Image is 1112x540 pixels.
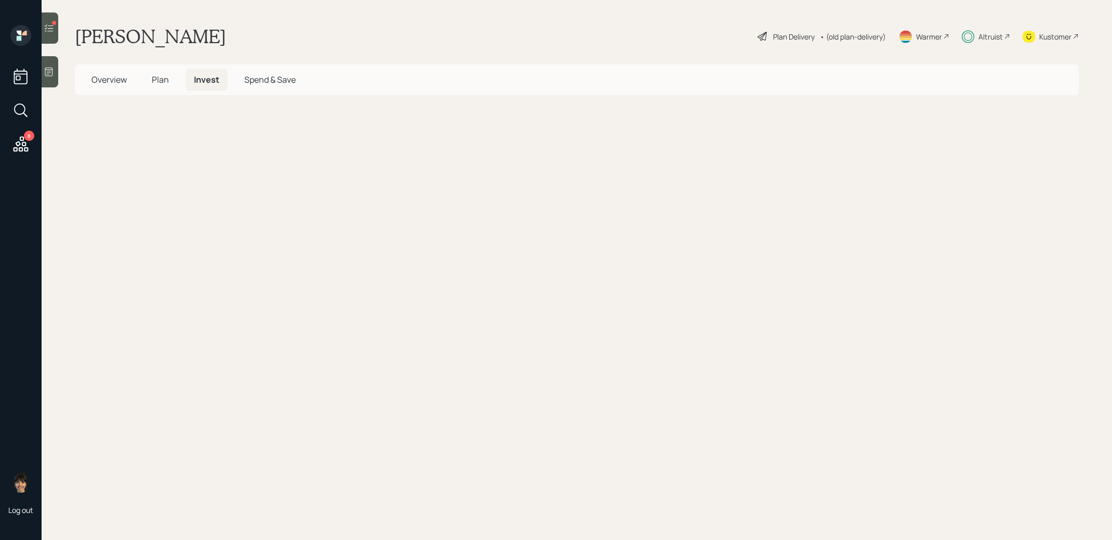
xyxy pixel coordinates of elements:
div: Altruist [978,31,1003,42]
span: Invest [194,74,219,85]
div: Kustomer [1039,31,1071,42]
div: Plan Delivery [773,31,815,42]
div: Log out [8,505,33,515]
h1: [PERSON_NAME] [75,25,226,48]
span: Overview [91,74,127,85]
div: 8 [24,131,34,141]
span: Spend & Save [244,74,296,85]
div: • (old plan-delivery) [820,31,886,42]
div: Warmer [916,31,942,42]
img: treva-nostdahl-headshot.png [10,472,31,493]
span: Plan [152,74,169,85]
